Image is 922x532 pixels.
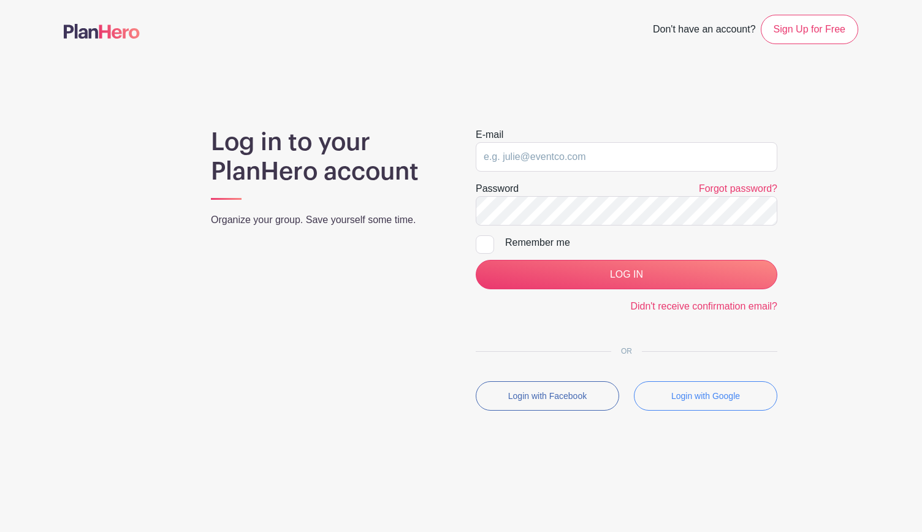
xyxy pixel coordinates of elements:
[211,213,446,227] p: Organize your group. Save yourself some time.
[611,347,642,355] span: OR
[211,127,446,186] h1: Log in to your PlanHero account
[699,183,777,194] a: Forgot password?
[761,15,858,44] a: Sign Up for Free
[634,381,777,411] button: Login with Google
[653,17,756,44] span: Don't have an account?
[476,260,777,289] input: LOG IN
[476,181,519,196] label: Password
[508,391,587,401] small: Login with Facebook
[476,381,619,411] button: Login with Facebook
[671,391,740,401] small: Login with Google
[476,142,777,172] input: e.g. julie@eventco.com
[476,127,503,142] label: E-mail
[630,301,777,311] a: Didn't receive confirmation email?
[505,235,777,250] div: Remember me
[64,24,140,39] img: logo-507f7623f17ff9eddc593b1ce0a138ce2505c220e1c5a4e2b4648c50719b7d32.svg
